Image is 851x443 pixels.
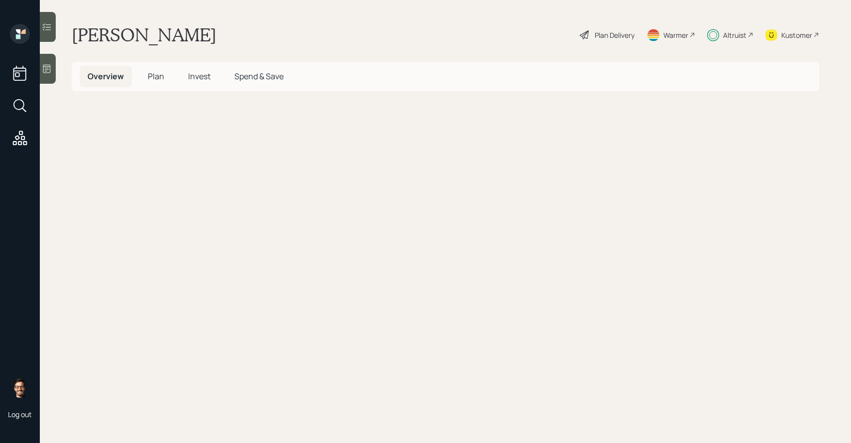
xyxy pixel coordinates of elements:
[10,378,30,398] img: sami-boghos-headshot.png
[88,71,124,82] span: Overview
[723,30,746,40] div: Altruist
[188,71,211,82] span: Invest
[781,30,812,40] div: Kustomer
[72,24,216,46] h1: [PERSON_NAME]
[148,71,164,82] span: Plan
[595,30,635,40] div: Plan Delivery
[234,71,284,82] span: Spend & Save
[8,410,32,419] div: Log out
[663,30,688,40] div: Warmer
